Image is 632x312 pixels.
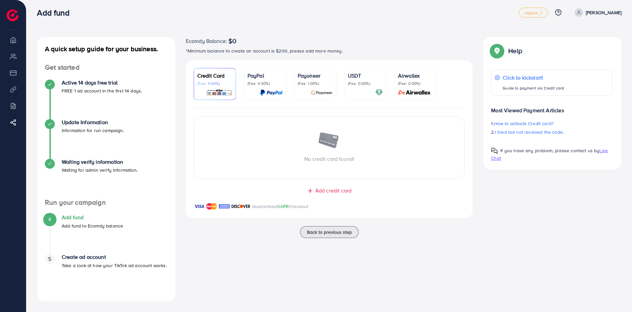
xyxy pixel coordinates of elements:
span: Add credit card [315,187,351,194]
p: FREE 1 ad account in the first 14 days. [62,87,142,95]
span: SAFE [277,203,288,210]
p: Payoneer [298,72,333,80]
span: regular_1 [524,11,542,15]
li: Active 14 days free trial [37,80,175,119]
h4: Get started [37,63,175,72]
p: Click to kickstart! [503,74,564,82]
li: Add fund [37,214,175,254]
p: Guide to payment via Credit card [503,84,564,92]
p: (Fee: 1.00%) [298,81,333,86]
p: (Fee: 4.50%) [248,81,283,86]
img: card [206,89,232,96]
span: $0 [228,37,236,45]
span: If you have any problem, please contact us by [500,147,599,154]
img: Popup guide [491,45,503,57]
iframe: Chat [604,282,627,307]
img: card [311,89,333,96]
p: (Fee: 4.00%) [197,81,232,86]
li: Update Information [37,119,175,159]
h4: Create ad account [62,254,167,260]
p: Guaranteed Checkout [252,202,309,210]
span: How to activate Credit card? [494,120,553,127]
button: Back to previous step [300,226,359,238]
p: Most Viewed Payment Articles [491,101,612,114]
p: (Fee: 0.00%) [348,81,383,86]
img: brand [219,202,230,210]
img: image [318,132,341,150]
p: 1. [491,120,612,127]
p: No credit card found! [194,155,465,163]
h4: Waiting verify information [62,159,138,165]
span: I tried but not received the code. [495,129,564,135]
h4: Active 14 days free trial [62,80,142,86]
p: [PERSON_NAME] [586,9,621,17]
p: Information for run campaign. [62,126,124,134]
img: logo [7,9,18,21]
img: card [375,89,383,96]
img: card [396,89,433,96]
a: [PERSON_NAME] [572,8,621,17]
img: Popup guide [491,148,498,154]
img: brand [194,202,205,210]
span: 5 [48,255,51,263]
p: Take a look at how your TikTok ad account works. [62,261,167,269]
p: 2. [491,128,612,136]
h3: Add fund [37,8,75,17]
p: Help [508,47,522,55]
h4: Update Information [62,119,124,125]
h4: A quick setup guide for your business. [37,45,175,53]
p: USDT [348,72,383,80]
p: *Minimum balance to create an account is $200, please add more money. [186,47,473,55]
p: Waiting for admin verify information. [62,166,138,174]
img: card [260,89,283,96]
p: (Fee: 0.00%) [398,81,433,86]
img: brand [231,202,250,210]
a: regular_1 [519,8,548,17]
p: Airwallex [398,72,433,80]
li: Create ad account [37,254,175,294]
span: 4 [48,216,51,223]
img: brand [206,202,217,210]
p: Credit Card [197,72,232,80]
p: PayPal [248,72,283,80]
li: Waiting verify information [37,159,175,198]
h4: Run your campaign [37,198,175,207]
span: Back to previous step [307,229,352,235]
span: Ecomdy Balance: [186,37,227,45]
h4: Add fund [62,214,123,221]
p: Add fund to Ecomdy balance [62,222,123,230]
